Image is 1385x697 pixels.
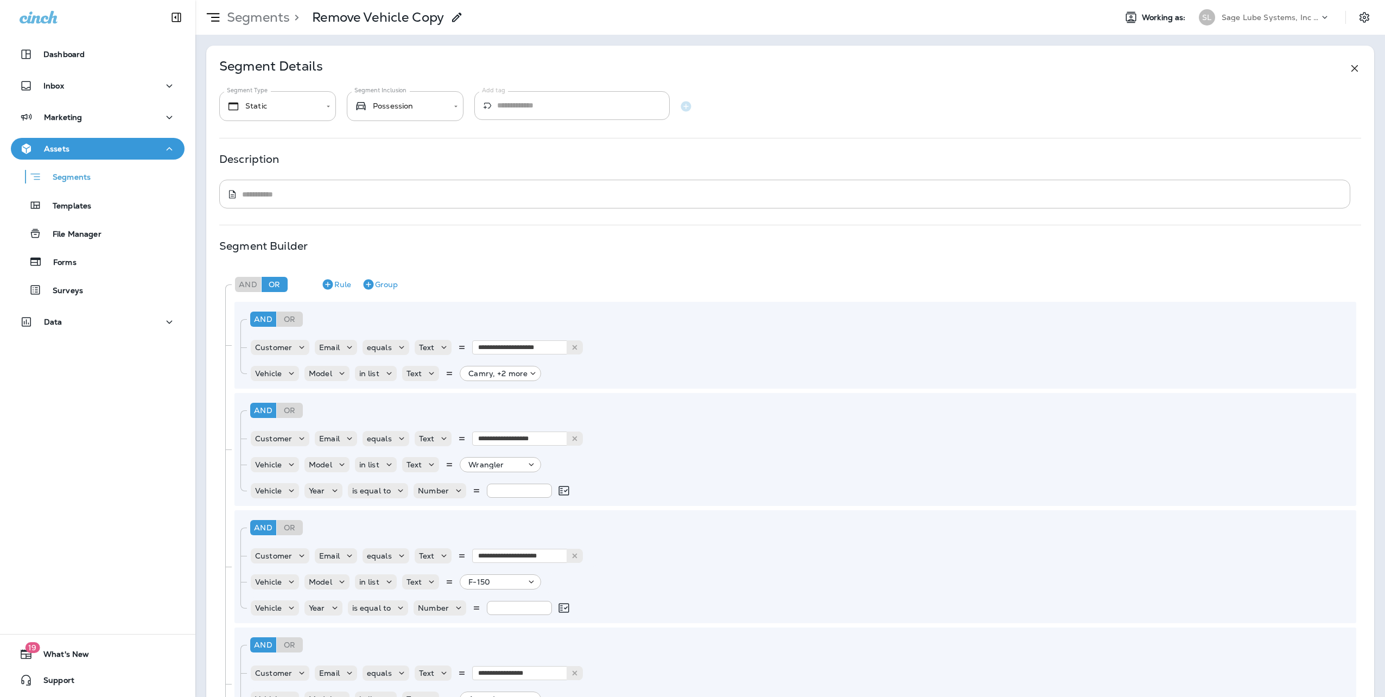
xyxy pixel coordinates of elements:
[255,434,292,443] p: Customer
[11,138,185,160] button: Assets
[219,62,323,75] p: Segment Details
[42,230,101,240] p: File Manager
[11,165,185,188] button: Segments
[319,552,340,560] p: Email
[11,194,185,217] button: Templates
[319,669,340,677] p: Email
[354,86,406,94] label: Segment Inclusion
[277,403,303,418] div: Or
[352,604,391,612] p: is equal to
[262,277,288,292] div: Or
[290,9,299,26] p: >
[367,434,392,443] p: equals
[11,311,185,333] button: Data
[33,676,74,689] span: Support
[227,86,268,94] label: Segment Type
[317,276,355,293] button: Rule
[319,343,340,352] p: Email
[235,277,261,292] div: And
[42,258,77,268] p: Forms
[354,99,446,113] div: Possession
[367,552,392,560] p: equals
[255,369,282,378] p: Vehicle
[1142,13,1188,22] span: Working as:
[219,155,279,163] p: Description
[11,278,185,301] button: Surveys
[219,242,308,250] p: Segment Builder
[11,669,185,691] button: Support
[255,604,282,612] p: Vehicle
[352,486,391,495] p: is equal to
[11,222,185,245] button: File Manager
[406,460,422,469] p: Text
[419,343,435,352] p: Text
[11,106,185,128] button: Marketing
[277,312,303,327] div: Or
[419,669,435,677] p: Text
[1355,8,1374,27] button: Settings
[277,637,303,652] div: Or
[367,669,392,677] p: equals
[11,75,185,97] button: Inbox
[43,81,64,90] p: Inbox
[309,369,332,378] p: Model
[319,434,340,443] p: Email
[277,520,303,535] div: Or
[359,578,379,586] p: in list
[42,201,91,212] p: Templates
[406,369,422,378] p: Text
[227,100,319,113] div: Static
[255,460,282,469] p: Vehicle
[418,486,449,495] p: Number
[42,286,83,296] p: Surveys
[309,460,332,469] p: Model
[250,520,276,535] div: And
[11,643,185,665] button: 19What's New
[255,669,292,677] p: Customer
[418,604,449,612] p: Number
[309,578,332,586] p: Model
[33,650,89,663] span: What's New
[42,173,91,183] p: Segments
[250,312,276,327] div: And
[25,642,40,653] span: 19
[482,86,505,94] label: Add tag
[255,552,292,560] p: Customer
[44,144,69,153] p: Assets
[419,434,435,443] p: Text
[1222,13,1319,22] p: Sage Lube Systems, Inc dba LOF Xpress Oil Change
[11,250,185,273] button: Forms
[11,43,185,65] button: Dashboard
[359,460,379,469] p: in list
[358,276,402,293] button: Group
[255,486,282,495] p: Vehicle
[223,9,290,26] p: Segments
[468,369,528,378] p: Camry, +2 more
[255,578,282,586] p: Vehicle
[468,460,504,469] p: Wrangler
[44,113,82,122] p: Marketing
[43,50,85,59] p: Dashboard
[309,604,325,612] p: Year
[44,318,62,326] p: Data
[406,578,422,586] p: Text
[161,7,192,28] button: Collapse Sidebar
[250,637,276,652] div: And
[250,403,276,418] div: And
[255,343,292,352] p: Customer
[419,552,435,560] p: Text
[309,486,325,495] p: Year
[468,578,490,586] p: F-150
[312,9,444,26] p: Remove Vehicle Copy
[359,369,379,378] p: in list
[1199,9,1215,26] div: SL
[367,343,392,352] p: equals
